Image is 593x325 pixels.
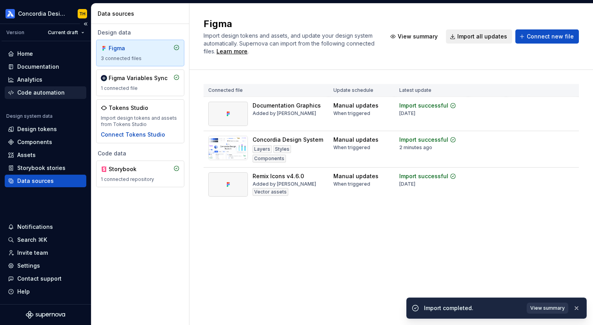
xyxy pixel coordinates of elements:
div: Concordia Design System [18,10,68,18]
span: Current draft [48,29,78,36]
div: Help [17,288,30,296]
a: Components [5,136,86,148]
div: Assets [17,151,36,159]
div: Added by [PERSON_NAME] [253,181,316,187]
div: Data sources [98,10,186,18]
div: Import successful [399,172,448,180]
div: 3 connected files [101,55,180,62]
div: [DATE] [399,181,415,187]
div: Figma Variables Sync [109,74,167,82]
div: Notifications [17,223,53,231]
div: Design tokens [17,125,57,133]
button: Current draft [44,27,88,38]
div: Styles [273,145,291,153]
button: Notifications [5,221,86,233]
div: Import completed. [424,304,522,312]
button: Collapse sidebar [80,18,91,29]
a: Figma Variables Sync1 connected file [96,69,184,96]
div: Manual updates [333,136,378,144]
div: Storybook stories [17,164,65,172]
button: Import all updates [446,29,512,44]
button: Connect Tokens Studio [101,131,165,139]
span: Connect new file [527,33,574,40]
div: Vector assets [253,188,288,196]
a: Data sources [5,175,86,187]
div: Code data [96,150,184,157]
div: TH [79,11,85,17]
div: Import successful [399,136,448,144]
a: Storybook1 connected repository [96,161,184,187]
div: Components [253,155,286,162]
div: Search ⌘K [17,236,47,244]
button: View summary [386,29,443,44]
a: Storybook stories [5,162,86,174]
span: Import all updates [457,33,507,40]
span: View summary [398,33,438,40]
div: Manual updates [333,172,378,180]
button: Contact support [5,272,86,285]
div: Home [17,50,33,58]
svg: Supernova Logo [26,311,65,319]
th: Latest update [395,84,468,97]
button: Connect new file [515,29,579,44]
div: Contact support [17,275,62,283]
div: Manual updates [333,102,378,110]
div: 1 connected repository [101,176,180,183]
span: . [215,49,249,55]
div: Remix Icons v4.6.0 [253,172,304,180]
a: Assets [5,149,86,161]
th: Connected file [204,84,329,97]
a: Settings [5,259,86,272]
div: Figma [109,44,146,52]
button: Concordia Design SystemTH [2,5,89,22]
a: Learn more [216,47,247,55]
div: 2 minutes ago [399,144,432,151]
div: Components [17,138,52,146]
div: Design data [96,29,184,37]
a: Analytics [5,73,86,86]
div: Version [6,29,24,36]
div: Settings [17,262,40,270]
a: Home [5,47,86,60]
div: [DATE] [399,110,415,117]
div: When triggered [333,144,370,151]
h2: Figma [204,18,377,30]
div: Concordia Design System [253,136,323,144]
a: Documentation [5,60,86,73]
div: Design system data [6,113,53,119]
div: Data sources [17,177,54,185]
div: When triggered [333,181,370,187]
span: Import design tokens and assets, and update your design system automatically. Supernova can impor... [204,32,376,55]
a: Tokens StudioImport design tokens and assets from Tokens StudioConnect Tokens Studio [96,99,184,143]
button: View summary [527,303,568,314]
div: Documentation Graphics [253,102,321,110]
div: 1 connected file [101,85,180,91]
div: Documentation [17,63,59,71]
div: Import design tokens and assets from Tokens Studio [101,115,180,128]
div: Invite team [17,249,48,257]
button: Search ⌘K [5,234,86,246]
div: Tokens Studio [109,104,148,112]
a: Figma3 connected files [96,40,184,66]
div: Code automation [17,89,65,97]
a: Design tokens [5,123,86,135]
button: Help [5,285,86,298]
div: Layers [253,145,272,153]
img: 710ec17d-181e-451d-af14-9a91d01c304b.png [5,9,15,18]
div: Added by [PERSON_NAME] [253,110,316,117]
th: Update schedule [329,84,395,97]
a: Invite team [5,246,86,259]
div: Analytics [17,76,42,84]
div: When triggered [333,110,370,117]
span: View summary [530,305,565,311]
a: Code automation [5,86,86,99]
div: Import successful [399,102,448,110]
div: Storybook [109,165,146,173]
